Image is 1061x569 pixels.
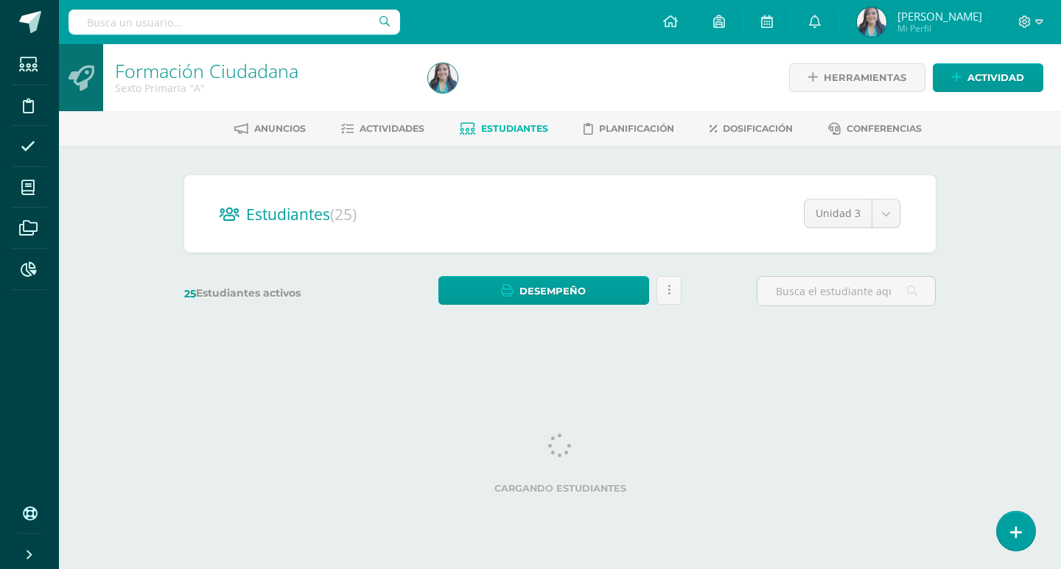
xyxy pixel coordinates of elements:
[816,199,861,227] span: Unidad 3
[428,63,458,93] img: a779625457fd9673aeaf94eab081dbf1.png
[69,10,400,35] input: Busca un usuario...
[190,483,930,494] label: Cargando estudiantes
[857,7,886,37] img: a779625457fd9673aeaf94eab081dbf1.png
[481,123,548,134] span: Estudiantes
[115,58,298,83] a: Formación Ciudadana
[789,63,925,92] a: Herramientas
[847,123,922,134] span: Conferencias
[438,276,648,305] a: Desempeño
[341,117,424,141] a: Actividades
[115,81,410,95] div: Sexto Primaria 'A'
[184,287,196,300] span: 25
[234,117,306,141] a: Anuncios
[828,117,922,141] a: Conferencias
[115,60,410,81] h1: Formación Ciudadana
[246,204,357,225] span: Estudiantes
[519,278,586,305] span: Desempeño
[757,277,935,305] input: Busca el estudiante aquí...
[897,22,982,35] span: Mi Perfil
[360,123,424,134] span: Actividades
[584,117,674,141] a: Planificación
[824,64,906,91] span: Herramientas
[897,9,982,24] span: [PERSON_NAME]
[599,123,674,134] span: Planificación
[805,199,900,227] a: Unidad 3
[184,286,363,300] label: Estudiantes activos
[723,123,793,134] span: Dosificación
[710,117,793,141] a: Dosificación
[967,64,1024,91] span: Actividad
[330,204,357,225] span: (25)
[254,123,306,134] span: Anuncios
[460,117,548,141] a: Estudiantes
[933,63,1043,92] a: Actividad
